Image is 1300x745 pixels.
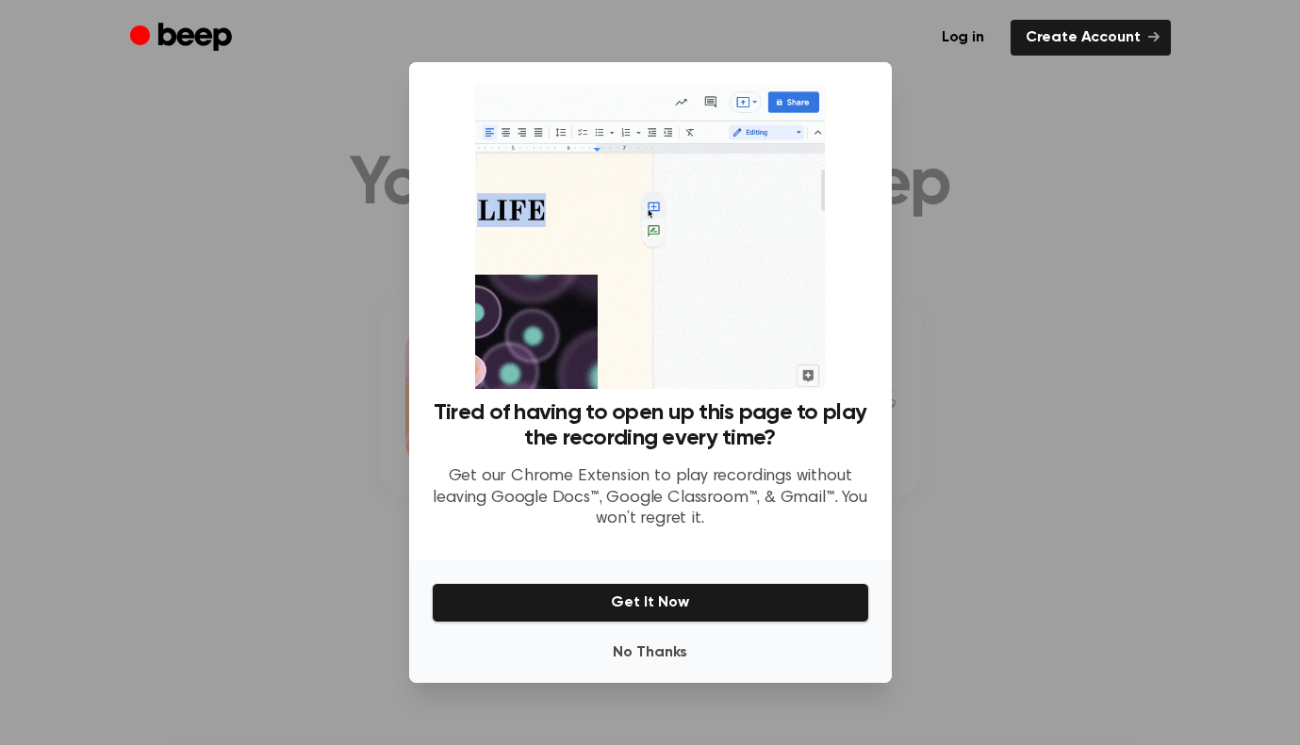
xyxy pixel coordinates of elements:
p: Get our Chrome Extension to play recordings without leaving Google Docs™, Google Classroom™, & Gm... [432,466,869,530]
a: Beep [130,20,237,57]
button: Get It Now [432,583,869,623]
img: Beep extension in action [475,85,825,389]
h3: Tired of having to open up this page to play the recording every time? [432,400,869,451]
button: No Thanks [432,634,869,672]
a: Log in [927,20,999,56]
a: Create Account [1011,20,1171,56]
